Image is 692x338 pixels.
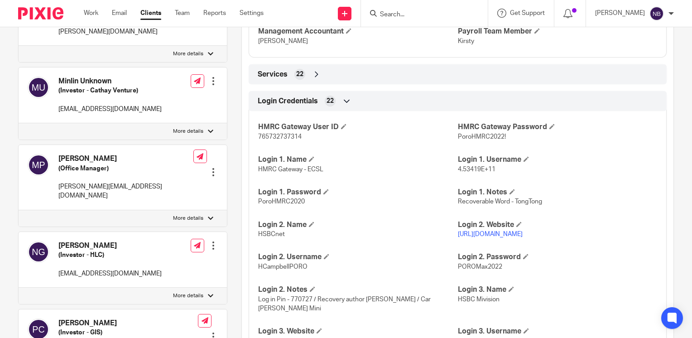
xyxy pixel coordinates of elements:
span: HMRC Gateway - ECSL [258,166,323,173]
h4: Login 3. Name [458,285,657,295]
span: 22 [327,97,334,106]
span: Kirsty [458,38,474,44]
input: Search [379,11,461,19]
span: 4.53419E+11 [458,166,495,173]
a: Work [84,9,98,18]
a: Team [175,9,190,18]
p: More details [173,292,203,299]
h4: Login 2. Notes [258,285,457,295]
span: HCampbellPORO [258,264,308,270]
p: [EMAIL_ADDRESS][DOMAIN_NAME] [58,269,162,278]
span: HSBC Mivision [458,296,500,303]
h5: (Investor - Cathay Venture) [58,86,162,95]
p: [PERSON_NAME][EMAIL_ADDRESS][DOMAIN_NAME] [58,182,193,201]
span: POROMax2022 [458,264,502,270]
h4: [PERSON_NAME] [58,154,193,164]
h4: Payroll Team Member [458,27,657,36]
h4: Login 3. Username [458,327,657,336]
img: Pixie [18,7,63,19]
h5: (Investor - GIS) [58,328,198,337]
p: [PERSON_NAME] [595,9,645,18]
a: Reports [203,9,226,18]
span: [PERSON_NAME] [258,38,308,44]
a: Email [112,9,127,18]
h4: Minlin Unknown [58,77,162,86]
span: HSBCnet [258,231,285,237]
span: Services [258,70,288,79]
h4: Login 1. Notes [458,188,657,197]
a: [URL][DOMAIN_NAME] [458,231,523,237]
h4: Login 2. Password [458,252,657,262]
h4: Login 1. Username [458,155,657,164]
p: More details [173,215,203,222]
h5: (Office Manager) [58,164,193,173]
img: svg%3E [28,154,49,176]
h4: Login 1. Password [258,188,457,197]
h4: Login 2. Username [258,252,457,262]
h4: HMRC Gateway User ID [258,122,457,132]
span: PoroHMRC2022! [458,134,506,140]
p: [EMAIL_ADDRESS][DOMAIN_NAME] [58,105,162,114]
h4: HMRC Gateway Password [458,122,657,132]
span: Log in Pin - 770727 / Recovery author [PERSON_NAME] / Car [PERSON_NAME] Mini [258,296,431,312]
h4: [PERSON_NAME] [58,241,162,251]
span: 765732737314 [258,134,302,140]
p: More details [173,50,203,58]
h4: Login 2. Name [258,220,457,230]
span: PoroHMRC2020 [258,198,305,205]
span: Login Credentials [258,97,318,106]
span: 22 [296,70,303,79]
a: Clients [140,9,161,18]
h4: [PERSON_NAME] [58,319,198,328]
p: More details [173,128,203,135]
img: svg%3E [28,77,49,98]
h5: (Investor - HLC) [58,251,162,260]
h4: Login 2. Website [458,220,657,230]
h4: Management Accountant [258,27,457,36]
h4: Login 3. Website [258,327,457,336]
a: Settings [240,9,264,18]
span: Get Support [510,10,545,16]
h4: Login 1. Name [258,155,457,164]
img: svg%3E [28,241,49,263]
span: Recoverable Word - TongTong [458,198,542,205]
img: svg%3E [649,6,664,21]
